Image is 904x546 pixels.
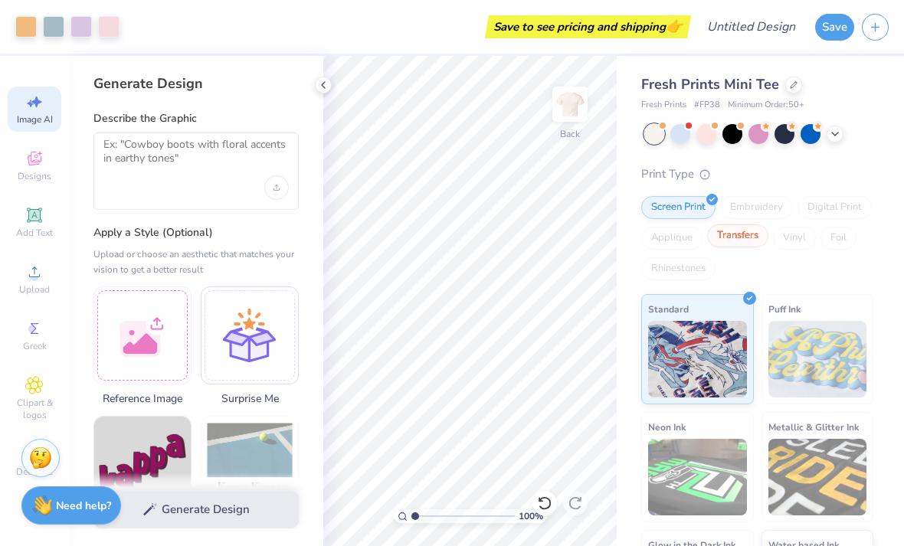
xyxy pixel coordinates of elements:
span: Fresh Prints [641,99,686,112]
img: Text-Based [94,417,191,513]
img: Photorealistic [201,417,298,513]
div: Vinyl [773,227,816,250]
span: Clipart & logos [8,397,61,421]
div: Generate Design [93,74,299,93]
div: Save to see pricing and shipping [489,15,687,38]
span: Decorate [16,466,53,478]
div: Applique [641,227,703,250]
img: Back [555,89,585,119]
span: Upload [19,283,50,296]
span: Fresh Prints Mini Tee [641,75,779,93]
img: Metallic & Glitter Ink [768,439,867,515]
div: Upload or choose an aesthetic that matches your vision to get a better result [93,247,299,277]
label: Describe the Graphic [93,111,299,126]
span: Surprise Me [201,391,299,407]
span: Neon Ink [648,419,686,435]
div: Digital Print [798,196,872,219]
span: Designs [18,170,51,182]
span: Reference Image [93,391,192,407]
img: Puff Ink [768,321,867,397]
div: Foil [820,227,857,250]
span: 100 % [519,509,543,523]
div: Upload image [264,175,289,200]
div: Embroidery [720,196,793,219]
span: Greek [23,340,47,352]
label: Apply a Style (Optional) [93,225,299,240]
div: Print Type [641,165,873,183]
div: Rhinestones [641,257,716,280]
span: Metallic & Glitter Ink [768,419,859,435]
input: Untitled Design [695,11,807,42]
strong: Need help? [56,499,111,513]
span: Image AI [17,113,53,126]
div: Transfers [707,224,768,247]
span: Minimum Order: 50 + [728,99,804,112]
span: # FP38 [694,99,720,112]
img: Standard [648,321,747,397]
span: Puff Ink [768,301,801,317]
div: Screen Print [641,196,716,219]
div: Back [560,127,580,141]
span: 👉 [666,17,683,35]
button: Save [815,14,854,41]
img: Neon Ink [648,439,747,515]
span: Add Text [16,227,53,239]
span: Standard [648,301,689,317]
